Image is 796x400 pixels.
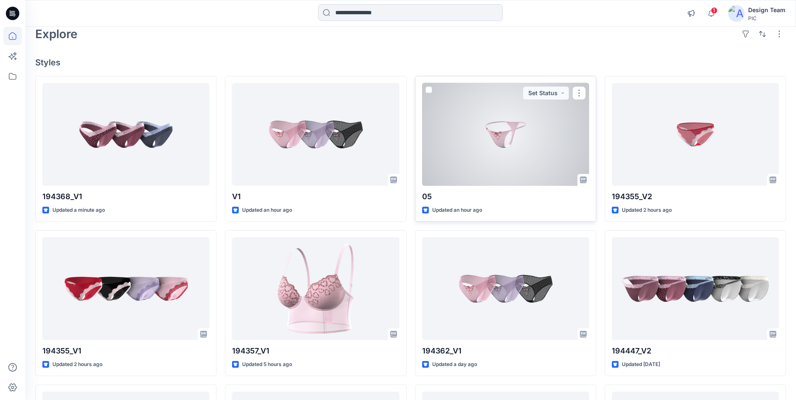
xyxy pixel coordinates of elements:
[728,5,745,22] img: avatar
[748,5,786,15] div: Design Team
[35,27,78,41] h2: Explore
[52,360,102,369] p: Updated 2 hours ago
[42,191,209,203] p: 194368_V1
[612,237,779,340] a: 194447_V2
[42,83,209,186] a: 194368_V1
[622,360,660,369] p: Updated [DATE]
[612,83,779,186] a: 194355_V2
[422,345,589,357] p: 194362_V1
[35,57,786,68] h4: Styles
[622,206,672,215] p: Updated 2 hours ago
[422,83,589,186] a: 05
[432,206,482,215] p: Updated an hour ago
[432,360,477,369] p: Updated a day ago
[612,191,779,203] p: 194355_V2
[232,237,399,340] a: 194357_V1
[232,191,399,203] p: V1
[52,206,105,215] p: Updated a minute ago
[242,206,292,215] p: Updated an hour ago
[422,237,589,340] a: 194362_V1
[748,15,786,21] div: PIC
[42,345,209,357] p: 194355_V1
[232,345,399,357] p: 194357_V1
[612,345,779,357] p: 194447_V2
[422,191,589,203] p: 05
[242,360,292,369] p: Updated 5 hours ago
[42,237,209,340] a: 194355_V1
[232,83,399,186] a: V1
[711,7,718,14] span: 1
